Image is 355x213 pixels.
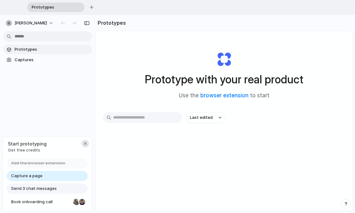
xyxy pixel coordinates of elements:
span: Book onboarding call [11,199,71,205]
h2: Prototypes [95,19,126,27]
span: Add the browser extension [11,160,65,166]
span: Captures [15,57,89,63]
span: Prototypes [29,4,74,10]
a: Book onboarding call [7,197,88,207]
button: [PERSON_NAME] [3,18,57,28]
span: Start prototyping [8,140,47,147]
a: Captures [3,55,92,65]
span: Send 3 chat messages [11,185,57,192]
span: Last edited [190,114,213,121]
span: Prototypes [15,46,89,53]
a: browser extension [200,92,248,99]
div: Christian Iacullo [78,198,86,206]
a: Prototypes [3,45,92,54]
h1: Prototype with your real product [145,71,303,88]
span: Use the to start [179,92,269,100]
span: Capture a page [11,173,42,179]
button: Last edited [186,112,225,123]
div: Nicole Kubica [73,198,80,206]
span: [PERSON_NAME] [15,20,47,26]
div: Prototypes [27,3,84,12]
span: Get free credits [8,147,47,153]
